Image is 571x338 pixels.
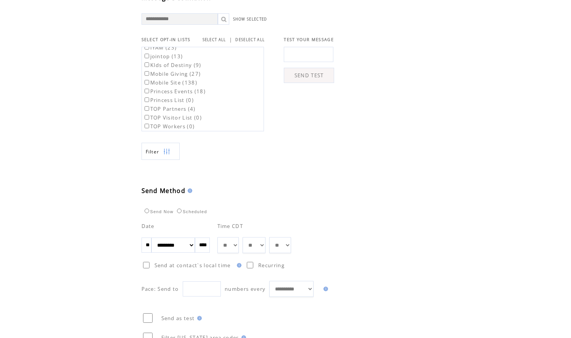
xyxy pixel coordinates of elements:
[154,262,231,269] span: Send at contact`s local time
[175,209,207,214] label: Scheduled
[143,53,183,60] label: jointop (13)
[145,45,149,49] input: IYAM (23)
[229,36,232,43] span: |
[217,223,243,230] span: Time CDT
[235,37,265,42] a: DESELECT ALL
[142,187,186,195] span: Send Method
[142,223,154,230] span: Date
[177,209,182,213] input: Scheduled
[146,148,159,155] span: Show filters
[142,143,180,160] a: Filter
[203,37,226,42] a: SELECT ALL
[142,37,191,42] span: SELECT OPT-IN LISTS
[145,124,149,128] input: TOP Workers (0)
[321,287,328,291] img: help.gif
[145,89,149,93] input: Princess Events (18)
[284,68,334,83] a: SEND TEST
[195,316,202,320] img: help.gif
[143,62,201,69] label: KIds of Destiny (9)
[145,54,149,58] input: jointop (13)
[163,143,170,160] img: filters.png
[185,188,192,193] img: help.gif
[143,88,206,95] label: Princess Events (18)
[161,315,195,322] span: Send as test
[143,44,177,51] label: IYAM (23)
[143,123,195,130] label: TOP Workers (0)
[145,115,149,120] input: TOP Visitor List (0)
[225,285,265,292] span: numbers every
[145,62,149,67] input: KIds of Destiny (9)
[143,105,196,112] label: TOP Partners (4)
[143,70,201,77] label: Mobile Giving (27)
[258,262,285,269] span: Recurring
[143,209,174,214] label: Send Now
[145,209,149,213] input: Send Now
[235,263,241,268] img: help.gif
[142,285,179,292] span: Pace: Send to
[145,97,149,102] input: Princess List (0)
[145,80,149,84] input: Mobile Site (138)
[143,97,194,104] label: Princess List (0)
[143,79,198,86] label: Mobile Site (138)
[145,106,149,111] input: TOP Partners (4)
[143,114,202,121] label: TOP Visitor List (0)
[284,37,334,42] span: TEST YOUR MESSAGE
[145,71,149,76] input: Mobile Giving (27)
[233,17,267,22] a: SHOW SELECTED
